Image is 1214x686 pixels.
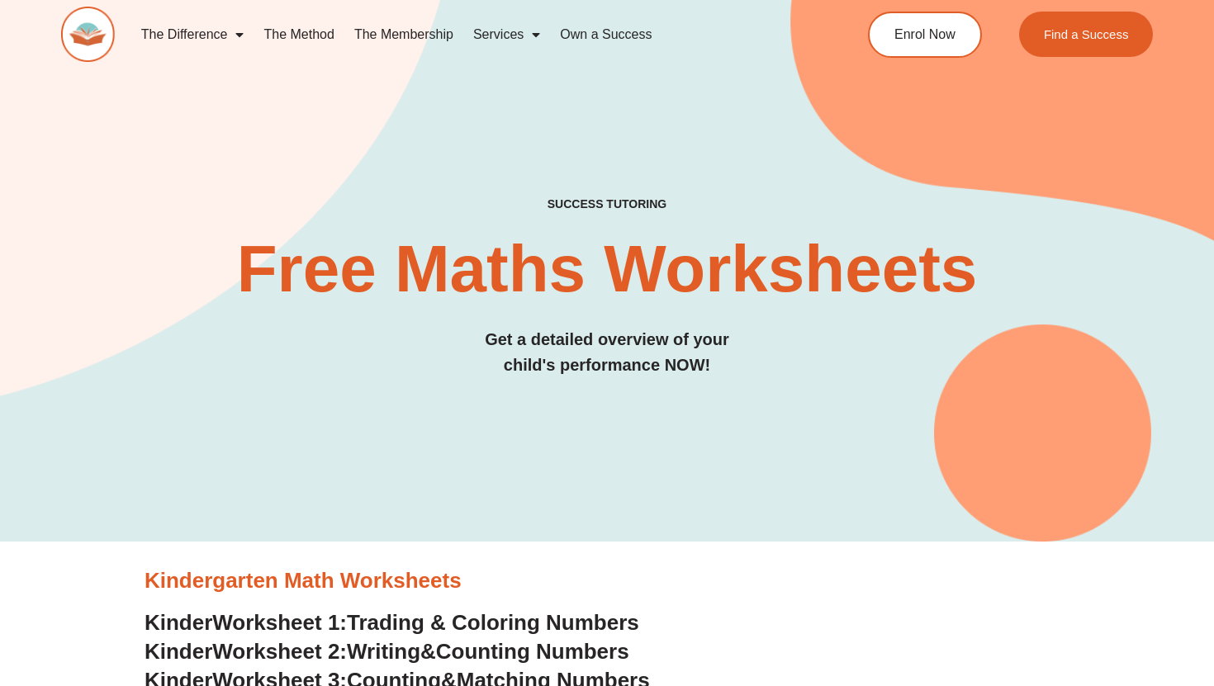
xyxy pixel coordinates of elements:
a: KinderWorksheet 2:Writing&Counting Numbers [145,639,629,664]
h4: SUCCESS TUTORING​ [61,197,1154,211]
a: Enrol Now [868,12,982,58]
a: The Membership [344,16,463,54]
span: Counting Numbers [436,639,629,664]
span: Enrol Now [894,28,956,41]
span: Kinder [145,639,212,664]
a: The Method [254,16,344,54]
nav: Menu [131,16,806,54]
span: Writing [347,639,420,664]
h3: Get a detailed overview of your child's performance NOW! [61,327,1154,378]
a: Own a Success [550,16,662,54]
span: Find a Success [1044,28,1129,40]
span: Kinder [145,610,212,635]
a: The Difference [131,16,254,54]
span: Worksheet 1: [212,610,347,635]
h2: Free Maths Worksheets​ [61,236,1154,302]
span: Trading & Coloring Numbers [347,610,639,635]
span: Worksheet 2: [212,639,347,664]
a: Find a Success [1019,12,1154,57]
a: Services [463,16,550,54]
h3: Kindergarten Math Worksheets [145,567,1069,595]
a: KinderWorksheet 1:Trading & Coloring Numbers [145,610,639,635]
